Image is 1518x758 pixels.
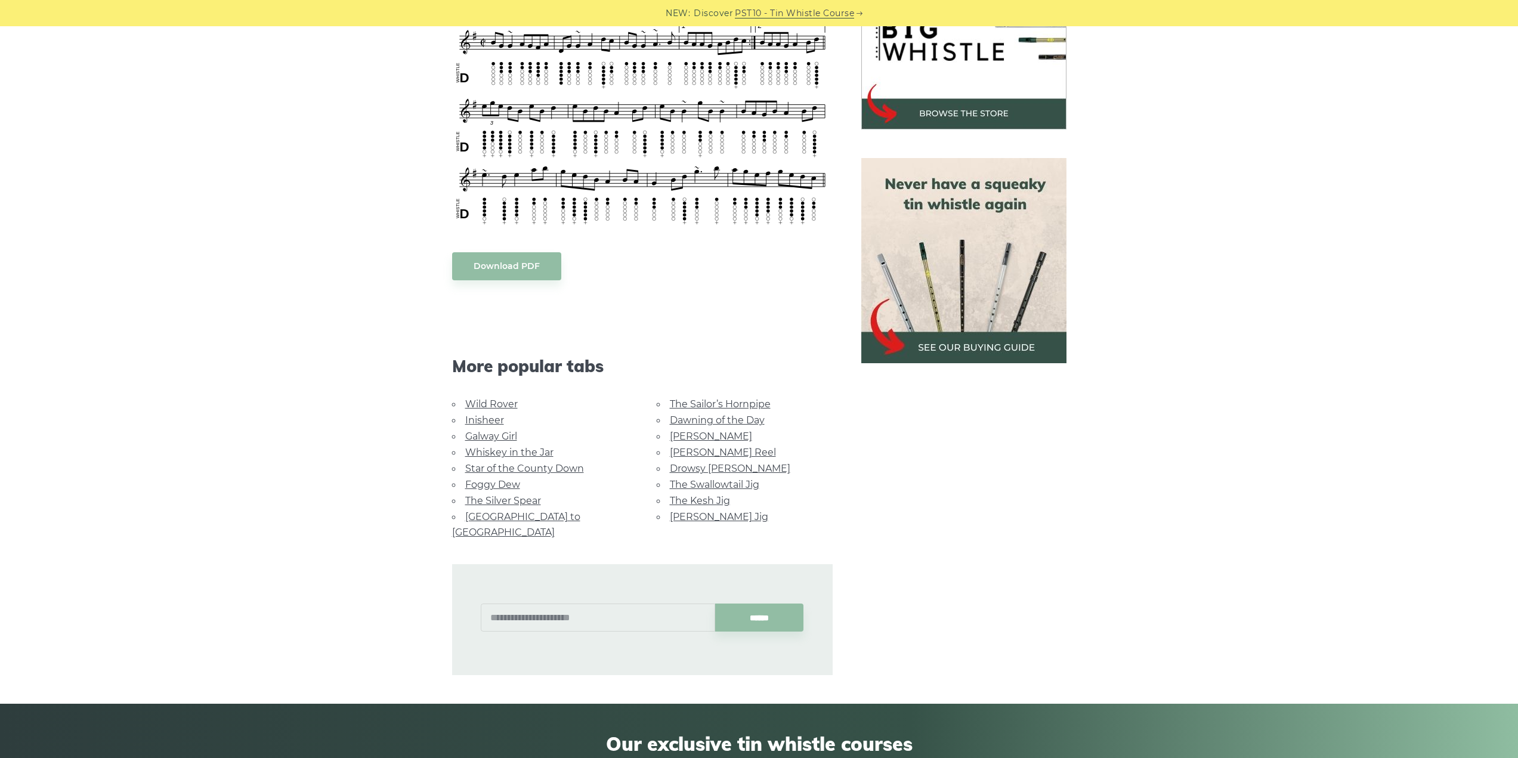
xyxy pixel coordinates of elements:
[670,414,765,426] a: Dawning of the Day
[465,414,504,426] a: Inisheer
[465,463,584,474] a: Star of the County Down
[452,252,561,280] a: Download PDF
[465,398,518,410] a: Wild Rover
[861,158,1066,363] img: tin whistle buying guide
[465,495,541,506] a: The Silver Spear
[670,447,776,458] a: [PERSON_NAME] Reel
[465,431,517,442] a: Galway Girl
[670,479,759,490] a: The Swallowtail Jig
[465,479,520,490] a: Foggy Dew
[666,7,690,20] span: NEW:
[670,495,730,506] a: The Kesh Jig
[694,7,733,20] span: Discover
[670,511,768,522] a: [PERSON_NAME] Jig
[670,398,771,410] a: The Sailor’s Hornpipe
[670,431,752,442] a: [PERSON_NAME]
[735,7,854,20] a: PST10 - Tin Whistle Course
[423,732,1096,755] span: Our exclusive tin whistle courses
[465,447,554,458] a: Whiskey in the Jar
[452,356,833,376] span: More popular tabs
[452,511,580,538] a: [GEOGRAPHIC_DATA] to [GEOGRAPHIC_DATA]
[670,463,790,474] a: Drowsy [PERSON_NAME]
